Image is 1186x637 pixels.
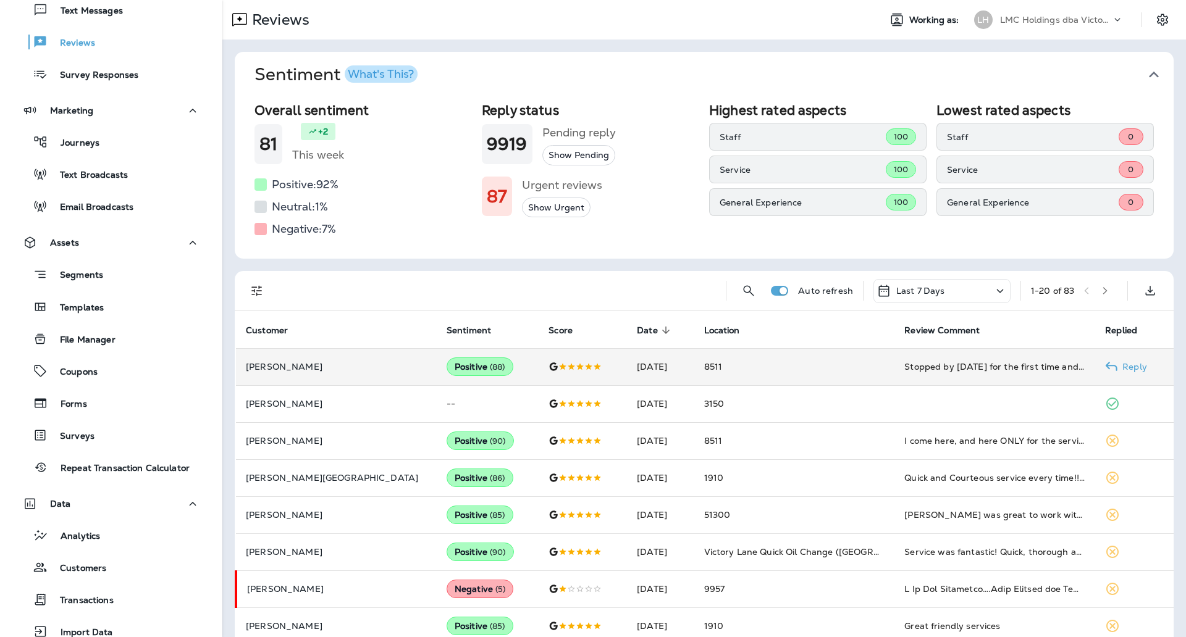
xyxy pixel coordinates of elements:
[447,325,507,336] span: Sentiment
[637,325,674,336] span: Date
[292,145,344,165] h5: This week
[904,583,1085,595] div: I Do Not Recommend….Poor Service and Mistakes at Victory Lane in Brighton I do not recommend Vict...
[896,286,945,296] p: Last 7 Days
[245,278,269,303] button: Filters
[704,325,740,336] span: Location
[254,102,472,118] h2: Overall sentiment
[12,61,210,87] button: Survey Responses
[549,325,573,336] span: Score
[246,510,427,520] p: [PERSON_NAME]
[627,570,694,607] td: [DATE]
[12,29,210,55] button: Reviews
[254,64,418,85] h1: Sentiment
[437,385,539,422] td: --
[247,10,309,29] p: Reviews
[704,509,731,520] span: 51300
[490,473,505,483] span: ( 86 )
[447,325,491,336] span: Sentiment
[490,436,506,446] span: ( 90 )
[704,583,725,594] span: 9957
[246,399,427,409] p: [PERSON_NAME]
[12,326,210,352] button: File Manager
[272,219,336,239] h5: Negative: 7 %
[490,547,506,557] span: ( 90 )
[246,473,427,483] p: [PERSON_NAME][GEOGRAPHIC_DATA]
[1117,362,1147,372] p: Reply
[704,361,723,372] span: 8511
[904,509,1085,521] div: Andrew was great to work with. Very friendly and explained everything so I understood what was go...
[48,70,138,81] p: Survey Responses
[482,102,699,118] h2: Reply status
[904,546,1085,558] div: Service was fantastic! Quick, thorough and they made sure I understood every step of the way! Wil...
[704,435,723,446] span: 8511
[48,531,100,543] p: Analytics
[12,586,210,612] button: Transactions
[490,510,505,520] span: ( 85 )
[50,238,79,248] p: Assets
[12,261,210,288] button: Segments
[704,472,724,483] span: 1910
[487,186,507,207] h1: 87
[904,325,996,336] span: Review Comment
[12,522,210,548] button: Analytics
[48,431,95,443] p: Surveys
[947,165,1119,175] p: Service
[627,348,694,385] td: [DATE]
[720,132,886,142] p: Staff
[549,325,589,336] span: Score
[247,584,427,594] p: [PERSON_NAME]
[909,15,962,25] span: Working as:
[720,198,886,207] p: General Experience
[50,106,93,115] p: Marketing
[345,65,418,83] button: What's This?
[272,175,339,194] h5: Positive: 92 %
[12,129,210,155] button: Journeys
[627,533,694,570] td: [DATE]
[1138,278,1163,303] button: Export as CSV
[704,325,756,336] span: Location
[447,468,513,487] div: Positive
[447,431,514,450] div: Positive
[1128,131,1133,142] span: 0
[50,499,71,509] p: Data
[1105,325,1153,336] span: Replied
[48,202,133,214] p: Email Broadcasts
[627,385,694,422] td: [DATE]
[246,325,304,336] span: Customer
[12,230,210,255] button: Assets
[12,98,210,123] button: Marketing
[348,69,414,80] div: What's This?
[246,362,427,372] p: [PERSON_NAME]
[246,621,427,631] p: [PERSON_NAME]
[48,399,87,410] p: Forms
[48,38,95,49] p: Reviews
[12,554,210,580] button: Customers
[704,620,724,631] span: 1910
[490,621,505,631] span: ( 85 )
[1128,197,1133,207] span: 0
[48,6,123,17] p: Text Messages
[12,491,210,516] button: Data
[246,436,427,446] p: [PERSON_NAME]
[48,270,103,282] p: Segments
[1000,15,1111,25] p: LMC Holdings dba Victory Lane Quick Oil Change
[709,102,927,118] h2: Highest rated aspects
[318,125,328,138] p: +2
[1031,286,1074,296] div: 1 - 20 of 83
[48,563,106,575] p: Customers
[48,367,98,378] p: Coupons
[48,463,190,475] p: Repeat Transaction Calculator
[447,506,513,524] div: Positive
[12,454,210,480] button: Repeat Transaction Calculator
[522,198,591,218] button: Show Urgent
[1105,325,1137,336] span: Replied
[48,170,128,181] p: Text Broadcasts
[894,197,908,207] span: 100
[495,584,505,594] span: ( 5 )
[1128,164,1133,175] span: 0
[894,164,908,175] span: 100
[48,595,114,607] p: Transactions
[720,165,886,175] p: Service
[12,422,210,448] button: Surveys
[904,472,1085,484] div: Quick and Courteous service every time!! They are Great, I can get in and out quickly during my l...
